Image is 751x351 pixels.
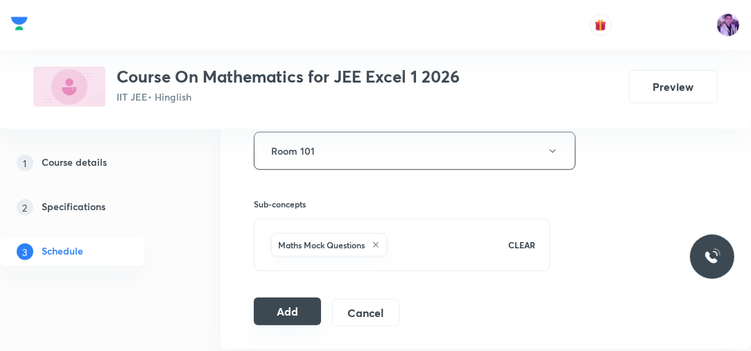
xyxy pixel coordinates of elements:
[278,239,365,251] h6: Maths Mock Questions
[11,13,28,37] a: Company Logo
[42,155,107,171] h5: Course details
[629,70,718,103] button: Preview
[17,243,33,260] p: 3
[254,132,576,170] button: Room 101
[332,299,399,327] button: Cancel
[704,248,720,265] img: ttu
[42,243,83,260] h5: Schedule
[116,89,460,104] p: IIT JEE • Hinglish
[508,239,535,251] p: CLEAR
[33,67,105,107] img: FE4E2C64-7767-4BB5-8C04-EA9F3D084A38_plus.png
[254,198,550,210] h6: Sub-concepts
[594,19,607,31] img: avatar
[716,13,740,37] img: preeti Tripathi
[589,14,612,36] button: avatar
[17,155,33,171] p: 1
[17,199,33,216] p: 2
[42,199,105,216] h5: Specifications
[116,67,460,87] h3: Course On Mathematics for JEE Excel 1 2026
[11,13,28,34] img: Company Logo
[254,298,321,325] button: Add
